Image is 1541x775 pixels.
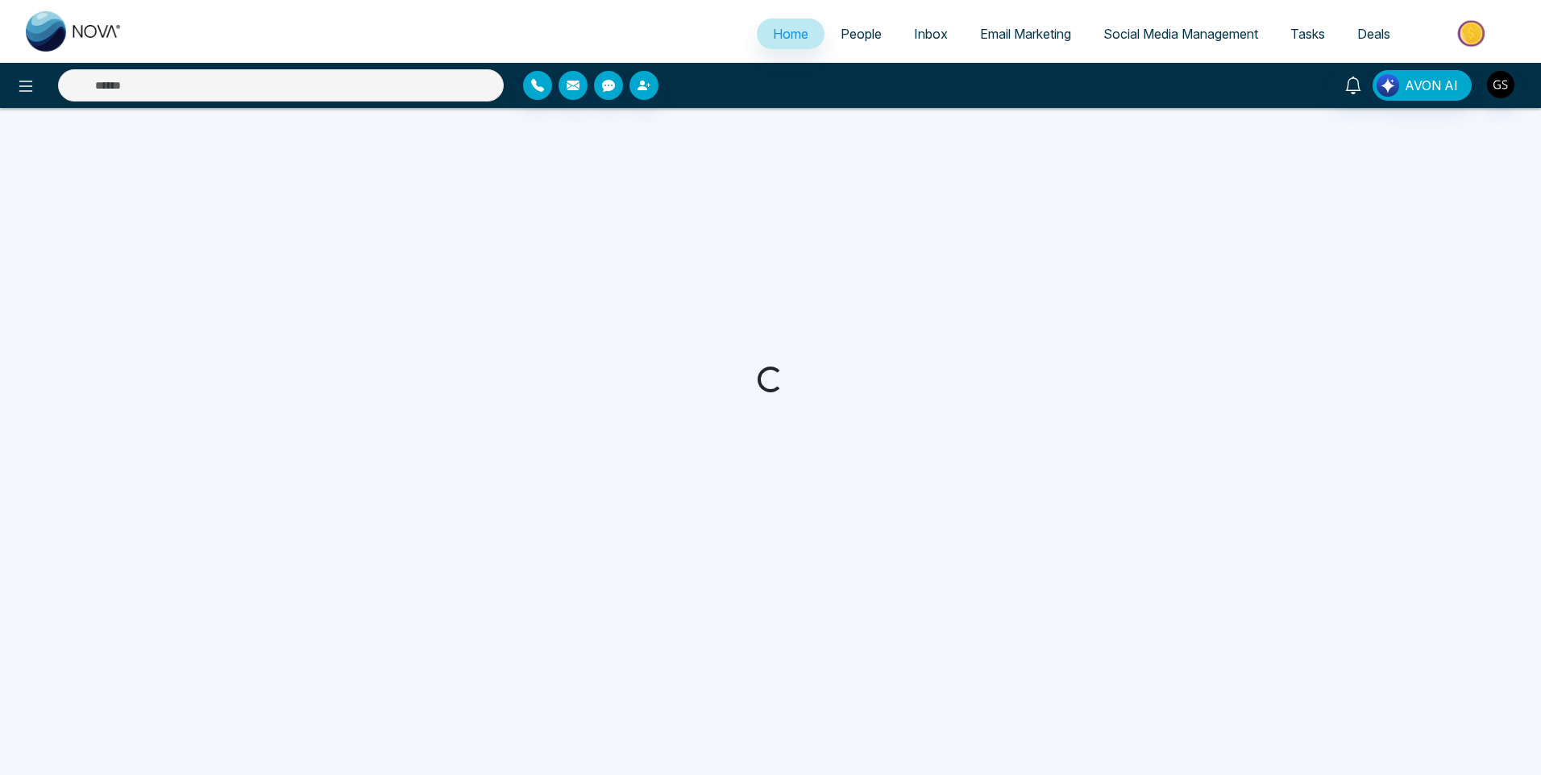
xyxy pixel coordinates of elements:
span: Home [773,26,808,42]
a: Email Marketing [964,19,1087,49]
span: Deals [1357,26,1390,42]
img: User Avatar [1487,71,1514,98]
a: Deals [1341,19,1406,49]
span: Inbox [914,26,948,42]
span: People [841,26,882,42]
a: Social Media Management [1087,19,1274,49]
span: AVON AI [1405,76,1458,95]
a: People [824,19,898,49]
img: Market-place.gif [1414,15,1531,52]
span: Social Media Management [1103,26,1258,42]
a: Inbox [898,19,964,49]
a: Home [757,19,824,49]
a: Tasks [1274,19,1341,49]
span: Tasks [1290,26,1325,42]
img: Nova CRM Logo [26,11,123,52]
span: Email Marketing [980,26,1071,42]
img: Lead Flow [1377,74,1399,97]
button: AVON AI [1373,70,1472,101]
